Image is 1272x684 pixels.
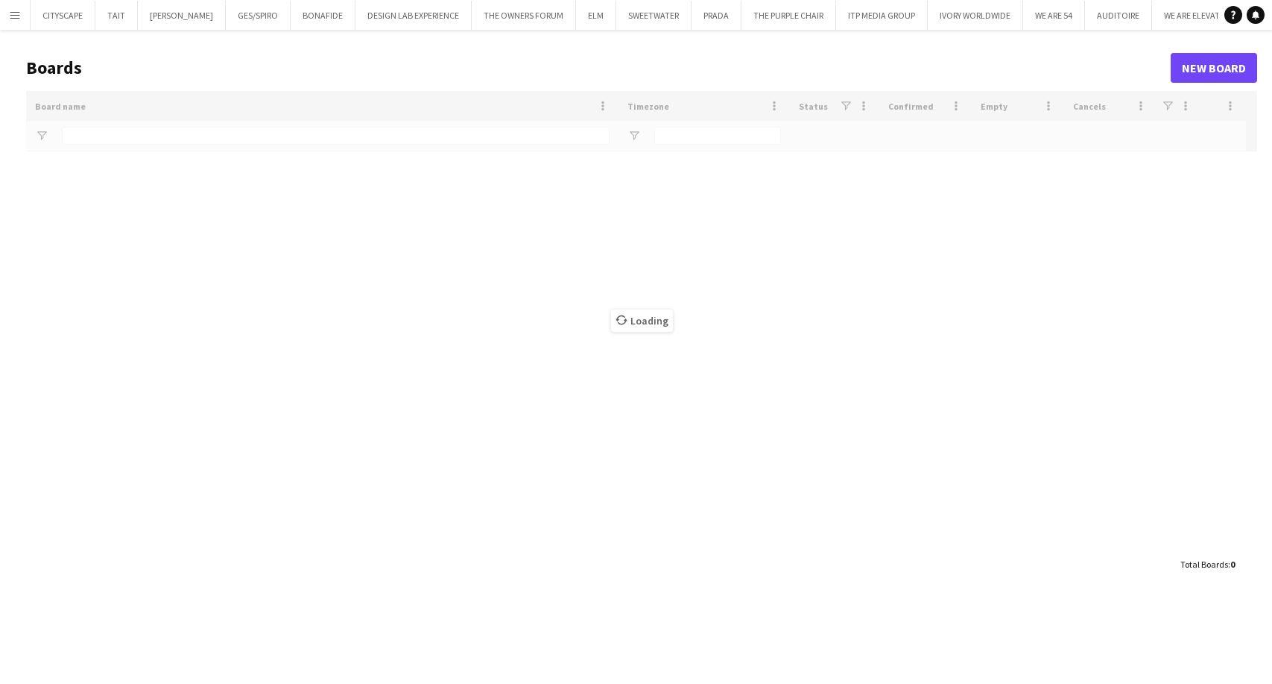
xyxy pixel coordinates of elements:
[1180,550,1235,579] div: :
[616,1,692,30] button: SWEETWATER
[95,1,138,30] button: TAIT
[611,310,673,332] span: Loading
[26,57,1171,79] h1: Boards
[472,1,576,30] button: THE OWNERS FORUM
[226,1,291,30] button: GES/SPIRO
[836,1,928,30] button: ITP MEDIA GROUP
[741,1,836,30] button: THE PURPLE CHAIR
[1085,1,1152,30] button: AUDITOIRE
[1152,1,1237,30] button: WE ARE ELEVATE
[1023,1,1085,30] button: WE ARE 54
[355,1,472,30] button: DESIGN LAB EXPERIENCE
[928,1,1023,30] button: IVORY WORLDWIDE
[1171,53,1257,83] a: New Board
[138,1,226,30] button: [PERSON_NAME]
[1180,559,1228,570] span: Total Boards
[31,1,95,30] button: CITYSCAPE
[291,1,355,30] button: BONAFIDE
[692,1,741,30] button: PRADA
[1230,559,1235,570] span: 0
[576,1,616,30] button: ELM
